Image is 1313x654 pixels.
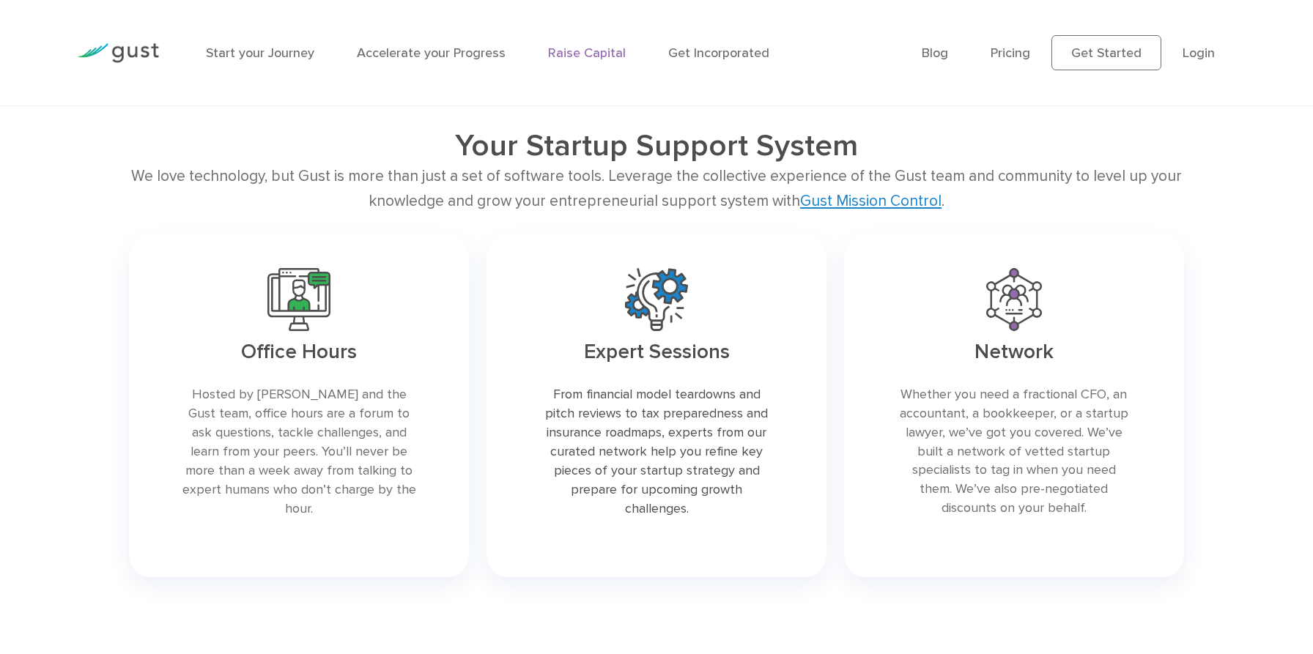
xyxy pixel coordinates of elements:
[668,45,769,61] a: Get Incorporated
[800,192,942,210] a: Gust Mission Control
[922,45,948,61] a: Blog
[129,164,1183,213] div: We love technology, but Gust is more than just a set of software tools. Leverage the collective e...
[991,45,1030,61] a: Pricing
[234,127,1079,164] h2: Your Startup Support System
[206,45,314,61] a: Start your Journey
[77,43,159,63] img: Gust Logo
[1183,45,1215,61] a: Login
[548,45,626,61] a: Raise Capital
[357,45,506,61] a: Accelerate your Progress
[1051,35,1161,70] a: Get Started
